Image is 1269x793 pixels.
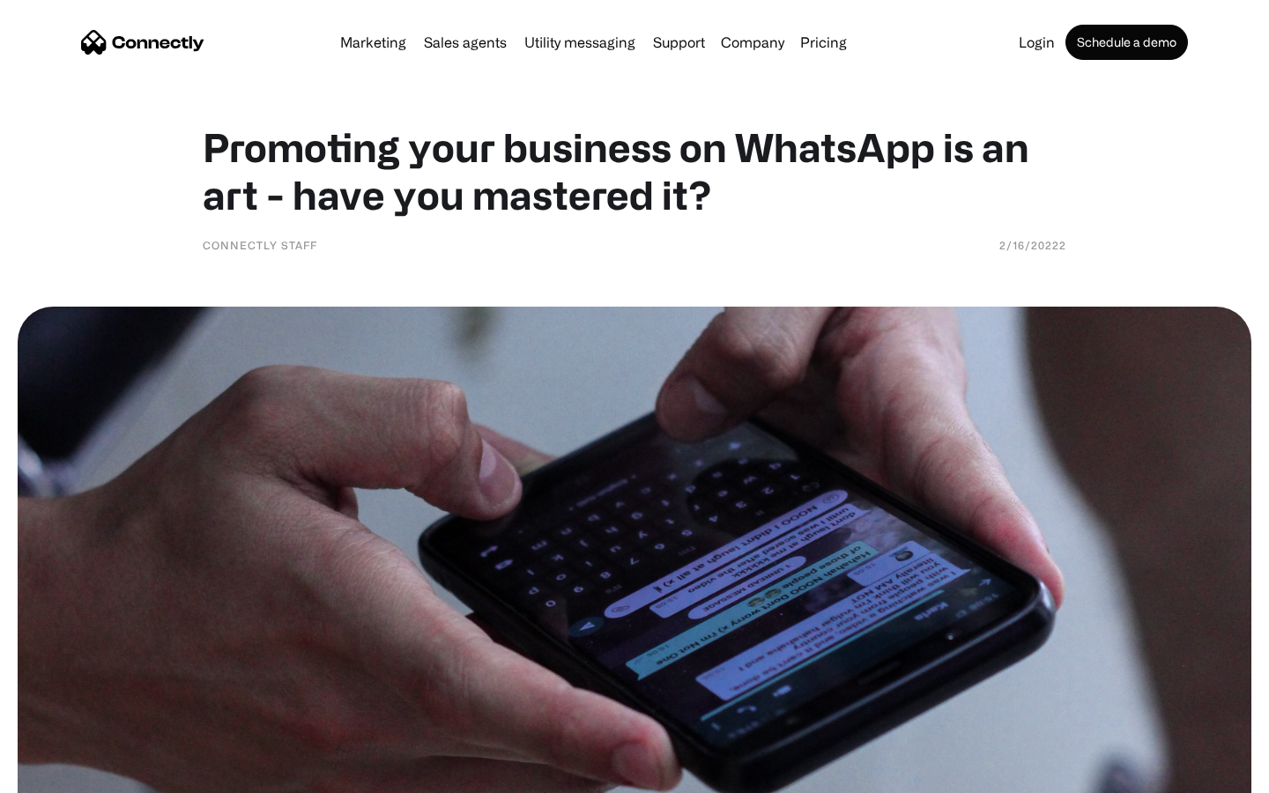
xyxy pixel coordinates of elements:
a: Support [646,35,712,49]
a: Schedule a demo [1065,25,1188,60]
h1: Promoting your business on WhatsApp is an art - have you mastered it? [203,123,1066,219]
div: Connectly Staff [203,236,317,254]
div: Company [721,30,784,55]
a: Sales agents [417,35,514,49]
div: 2/16/20222 [999,236,1066,254]
a: Login [1012,35,1062,49]
a: Pricing [793,35,854,49]
ul: Language list [35,762,106,787]
aside: Language selected: English [18,762,106,787]
a: Marketing [333,35,413,49]
a: Utility messaging [517,35,642,49]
